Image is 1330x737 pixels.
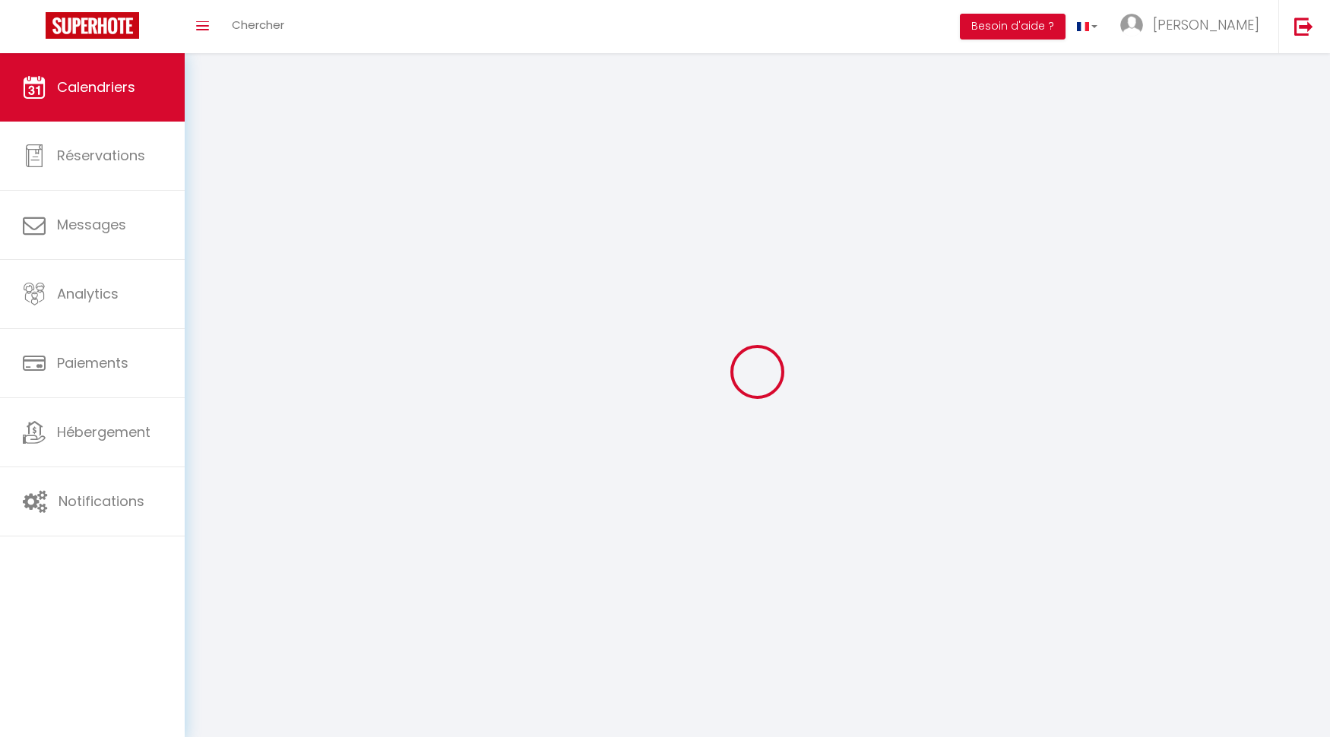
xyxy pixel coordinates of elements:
img: logout [1294,17,1313,36]
button: Besoin d'aide ? [960,14,1066,40]
img: ... [1120,14,1143,36]
span: Paiements [57,353,128,372]
span: Réservations [57,146,145,165]
span: Hébergement [57,422,150,441]
span: Chercher [232,17,284,33]
span: Calendriers [57,77,135,96]
span: Messages [57,215,126,234]
span: [PERSON_NAME] [1153,15,1259,34]
span: Analytics [57,284,119,303]
img: Super Booking [46,12,139,39]
span: Notifications [59,492,144,511]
